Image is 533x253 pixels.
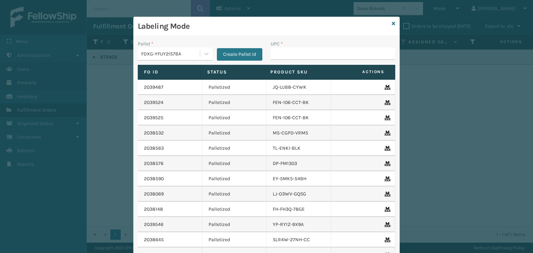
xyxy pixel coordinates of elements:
label: Product SKU [270,69,321,75]
label: Status [207,69,257,75]
i: Remove From Pallet [384,222,389,227]
a: 2038069 [144,191,164,198]
td: SLR4W-27NH-CC [266,232,331,247]
td: Palletized [202,232,267,247]
a: 2038563 [144,145,164,152]
i: Remove From Pallet [384,146,389,151]
td: DP-FM1303 [266,156,331,171]
td: Palletized [202,141,267,156]
a: 2038645 [144,236,164,243]
td: YP-RY1Z-9X9A [266,217,331,232]
td: Palletized [202,171,267,186]
a: 2039546 [144,221,163,228]
td: LJ-O3WV-GQSG [266,186,331,202]
div: FDXG-YFUY2IS7BA [141,50,201,58]
label: Pallet [138,40,153,47]
td: EY-5MK5-54BH [266,171,331,186]
td: Palletized [202,95,267,110]
td: Palletized [202,156,267,171]
td: TL-ENKI-BLK [266,141,331,156]
a: 2038576 [144,160,163,167]
td: FH-FH3Q-78GE [266,202,331,217]
i: Remove From Pallet [384,115,389,120]
i: Remove From Pallet [384,131,389,136]
i: Remove From Pallet [384,207,389,212]
label: Fo Id [144,69,194,75]
label: UPC [271,40,283,47]
button: Create Pallet Id [217,48,262,61]
a: 2038590 [144,175,164,182]
td: Palletized [202,202,267,217]
i: Remove From Pallet [384,161,389,166]
a: 2039487 [144,84,163,91]
a: 2039525 [144,114,163,121]
td: FEN-106-CCT-BK [266,110,331,125]
a: 2038148 [144,206,163,213]
td: Palletized [202,186,267,202]
td: M5-CGPD-VRM5 [266,125,331,141]
i: Remove From Pallet [384,237,389,242]
i: Remove From Pallet [384,85,389,90]
h3: Labeling Mode [138,21,389,32]
a: 2039524 [144,99,163,106]
i: Remove From Pallet [384,192,389,197]
i: Remove From Pallet [384,176,389,181]
td: Palletized [202,110,267,125]
td: FEN-106-CCT-BK [266,95,331,110]
td: Palletized [202,80,267,95]
span: Actions [329,66,389,78]
td: Palletized [202,217,267,232]
td: Palletized [202,125,267,141]
td: JQ-UJB8-CYWK [266,80,331,95]
a: 2038532 [144,130,164,137]
i: Remove From Pallet [384,100,389,105]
